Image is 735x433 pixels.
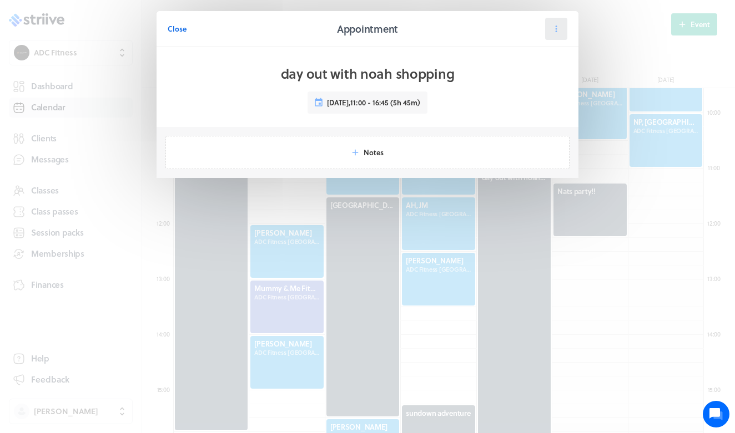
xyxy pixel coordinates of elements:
span: New conversation [72,136,133,145]
span: Close [168,24,187,34]
p: Find an answer quickly [15,172,207,186]
h1: Hi [PERSON_NAME] [17,54,205,72]
button: Notes [165,136,570,169]
button: Close [168,18,187,40]
iframe: gist-messenger-bubble-iframe [703,401,729,427]
span: Notes [364,147,384,157]
input: Search articles [32,191,198,213]
h1: day out with noah shopping [281,65,455,83]
h2: We're here to help. Ask us anything! [17,74,205,109]
button: [DATE],11:00 - 16:45 (5h 45m) [308,91,427,114]
button: New conversation [17,129,205,151]
h2: Appointment [337,21,398,37]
